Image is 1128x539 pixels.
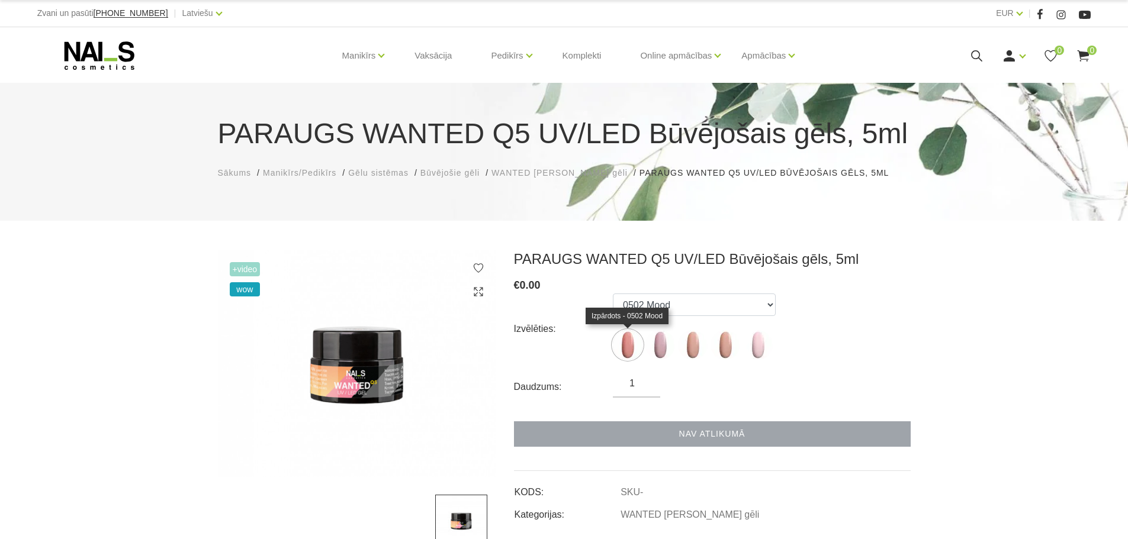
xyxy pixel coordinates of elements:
span: WANTED [PERSON_NAME] gēli [491,168,628,177]
div: Zvani un pasūti [37,6,168,21]
img: ... [218,250,496,477]
li: PARAUGS WANTED Q5 UV/LED Būvējošais gēls, 5ml [639,167,901,179]
a: Manikīrs/Pedikīrs [263,167,336,179]
span: 0.00 [520,279,541,291]
a: 0 [1076,49,1091,63]
span: +Video [230,262,261,276]
span: [PHONE_NUMBER] [94,8,168,18]
a: SKU- [621,487,643,498]
td: KODS: [514,477,621,499]
span: 0 [1087,46,1097,55]
a: 0 [1043,49,1058,63]
label: Nav atlikumā [613,330,642,360]
a: Latviešu [182,6,213,20]
a: Apmācības [741,32,786,79]
a: Manikīrs [342,32,376,79]
span: 0 [1055,46,1064,55]
img: ... [743,330,773,360]
a: EUR [996,6,1014,20]
span: Gēlu sistēmas [348,168,409,177]
label: Nav atlikumā [743,330,773,360]
a: Būvējošie gēli [420,167,480,179]
span: | [1029,6,1031,21]
a: [PHONE_NUMBER] [94,9,168,18]
a: WANTED [PERSON_NAME] gēli [621,509,759,520]
a: Komplekti [553,27,611,84]
a: WANTED [PERSON_NAME] gēli [491,167,628,179]
label: Nav atlikumā [645,330,675,360]
img: ... [711,330,740,360]
h1: PARAUGS WANTED Q5 UV/LED Būvējošais gēls, 5ml [218,112,911,155]
span: € [514,279,520,291]
a: Gēlu sistēmas [348,167,409,179]
a: Sākums [218,167,252,179]
a: Online apmācības [640,32,712,79]
div: Daudzums: [514,377,613,396]
img: ... [678,330,708,360]
img: ... [613,330,642,360]
a: Pedikīrs [491,32,523,79]
span: wow [230,282,261,296]
a: Vaksācija [405,27,461,84]
td: Kategorijas: [514,499,621,522]
img: ... [645,330,675,360]
h3: PARAUGS WANTED Q5 UV/LED Būvējošais gēls, 5ml [514,250,911,268]
span: Manikīrs/Pedikīrs [263,168,336,177]
span: Sākums [218,168,252,177]
span: | [174,6,176,21]
span: Būvējošie gēli [420,168,480,177]
div: Izvēlēties: [514,319,613,338]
